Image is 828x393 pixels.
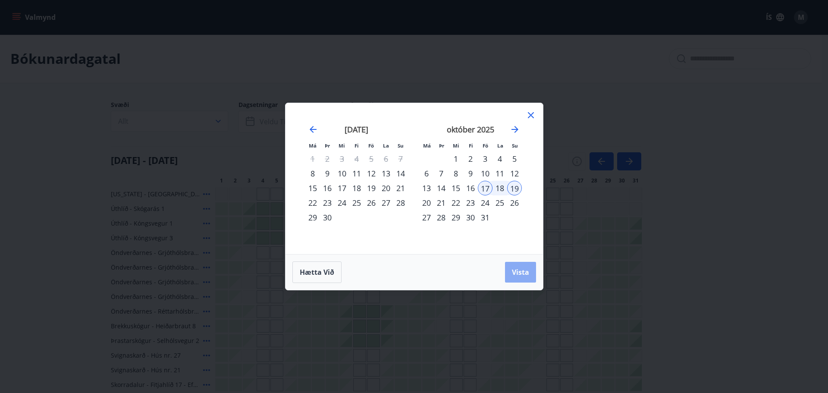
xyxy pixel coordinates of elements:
div: 4 [492,151,507,166]
div: 25 [349,195,364,210]
td: Choose mánudagur, 27. október 2025 as your check-in date. It’s available. [419,210,434,225]
div: 28 [393,195,408,210]
td: Selected. laugardagur, 18. október 2025 [492,181,507,195]
span: Hætta við [300,267,334,277]
small: Fi [354,142,359,149]
div: 11 [492,166,507,181]
small: Mi [339,142,345,149]
div: 17 [478,181,492,195]
strong: [DATE] [345,124,368,135]
td: Selected as end date. sunnudagur, 19. október 2025 [507,181,522,195]
div: 19 [507,181,522,195]
td: Choose miðvikudagur, 15. október 2025 as your check-in date. It’s available. [448,181,463,195]
td: Choose þriðjudagur, 30. september 2025 as your check-in date. It’s available. [320,210,335,225]
div: 7 [434,166,448,181]
td: Choose laugardagur, 13. september 2025 as your check-in date. It’s available. [379,166,393,181]
div: 24 [335,195,349,210]
td: Choose föstudagur, 12. september 2025 as your check-in date. It’s available. [364,166,379,181]
td: Choose sunnudagur, 12. október 2025 as your check-in date. It’s available. [507,166,522,181]
td: Choose miðvikudagur, 1. október 2025 as your check-in date. It’s available. [448,151,463,166]
div: 13 [379,166,393,181]
small: Mi [453,142,459,149]
div: 2 [463,151,478,166]
div: 21 [393,181,408,195]
div: 22 [448,195,463,210]
td: Not available. fimmtudagur, 4. september 2025 [349,151,364,166]
small: Fi [469,142,473,149]
td: Choose sunnudagur, 21. september 2025 as your check-in date. It’s available. [393,181,408,195]
td: Choose mánudagur, 29. september 2025 as your check-in date. It’s available. [305,210,320,225]
td: Choose mánudagur, 8. september 2025 as your check-in date. It’s available. [305,166,320,181]
button: Vista [505,262,536,283]
td: Choose fimmtudagur, 11. september 2025 as your check-in date. It’s available. [349,166,364,181]
td: Choose mánudagur, 22. september 2025 as your check-in date. It’s available. [305,195,320,210]
div: 18 [492,181,507,195]
small: La [497,142,503,149]
td: Not available. föstudagur, 5. september 2025 [364,151,379,166]
div: 15 [305,181,320,195]
td: Choose þriðjudagur, 7. október 2025 as your check-in date. It’s available. [434,166,448,181]
small: Su [398,142,404,149]
td: Choose fimmtudagur, 9. október 2025 as your check-in date. It’s available. [463,166,478,181]
td: Not available. laugardagur, 6. september 2025 [379,151,393,166]
td: Choose fimmtudagur, 30. október 2025 as your check-in date. It’s available. [463,210,478,225]
div: 18 [349,181,364,195]
td: Choose laugardagur, 27. september 2025 as your check-in date. It’s available. [379,195,393,210]
div: 8 [448,166,463,181]
td: Choose föstudagur, 3. október 2025 as your check-in date. It’s available. [478,151,492,166]
td: Choose miðvikudagur, 24. september 2025 as your check-in date. It’s available. [335,195,349,210]
div: 22 [305,195,320,210]
td: Selected as start date. föstudagur, 17. október 2025 [478,181,492,195]
div: 27 [419,210,434,225]
div: 14 [434,181,448,195]
td: Choose sunnudagur, 5. október 2025 as your check-in date. It’s available. [507,151,522,166]
td: Choose föstudagur, 10. október 2025 as your check-in date. It’s available. [478,166,492,181]
td: Choose sunnudagur, 26. október 2025 as your check-in date. It’s available. [507,195,522,210]
td: Not available. sunnudagur, 7. september 2025 [393,151,408,166]
div: 14 [393,166,408,181]
td: Choose þriðjudagur, 9. september 2025 as your check-in date. It’s available. [320,166,335,181]
div: Calendar [296,113,533,244]
td: Choose miðvikudagur, 22. október 2025 as your check-in date. It’s available. [448,195,463,210]
td: Choose þriðjudagur, 23. september 2025 as your check-in date. It’s available. [320,195,335,210]
div: 16 [320,181,335,195]
td: Not available. þriðjudagur, 2. september 2025 [320,151,335,166]
td: Choose laugardagur, 20. september 2025 as your check-in date. It’s available. [379,181,393,195]
small: Þr [439,142,444,149]
div: 3 [478,151,492,166]
td: Choose mánudagur, 20. október 2025 as your check-in date. It’s available. [419,195,434,210]
td: Choose sunnudagur, 14. september 2025 as your check-in date. It’s available. [393,166,408,181]
div: 24 [478,195,492,210]
td: Choose mánudagur, 15. september 2025 as your check-in date. It’s available. [305,181,320,195]
td: Choose fimmtudagur, 18. september 2025 as your check-in date. It’s available. [349,181,364,195]
small: Fö [368,142,374,149]
div: 10 [335,166,349,181]
div: 30 [320,210,335,225]
td: Choose fimmtudagur, 25. september 2025 as your check-in date. It’s available. [349,195,364,210]
small: Má [309,142,317,149]
td: Choose fimmtudagur, 2. október 2025 as your check-in date. It’s available. [463,151,478,166]
td: Choose miðvikudagur, 29. október 2025 as your check-in date. It’s available. [448,210,463,225]
div: 8 [305,166,320,181]
div: 23 [320,195,335,210]
td: Choose þriðjudagur, 14. október 2025 as your check-in date. It’s available. [434,181,448,195]
div: 23 [463,195,478,210]
td: Choose mánudagur, 6. október 2025 as your check-in date. It’s available. [419,166,434,181]
div: 9 [463,166,478,181]
td: Choose þriðjudagur, 21. október 2025 as your check-in date. It’s available. [434,195,448,210]
div: 6 [419,166,434,181]
td: Choose sunnudagur, 28. september 2025 as your check-in date. It’s available. [393,195,408,210]
td: Choose föstudagur, 26. september 2025 as your check-in date. It’s available. [364,195,379,210]
td: Choose föstudagur, 31. október 2025 as your check-in date. It’s available. [478,210,492,225]
td: Choose þriðjudagur, 28. október 2025 as your check-in date. It’s available. [434,210,448,225]
td: Choose föstudagur, 19. september 2025 as your check-in date. It’s available. [364,181,379,195]
div: 5 [507,151,522,166]
div: 29 [305,210,320,225]
small: Má [423,142,431,149]
div: 25 [492,195,507,210]
td: Choose fimmtudagur, 16. október 2025 as your check-in date. It’s available. [463,181,478,195]
td: Choose laugardagur, 11. október 2025 as your check-in date. It’s available. [492,166,507,181]
div: 20 [379,181,393,195]
td: Choose laugardagur, 4. október 2025 as your check-in date. It’s available. [492,151,507,166]
small: Þr [325,142,330,149]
